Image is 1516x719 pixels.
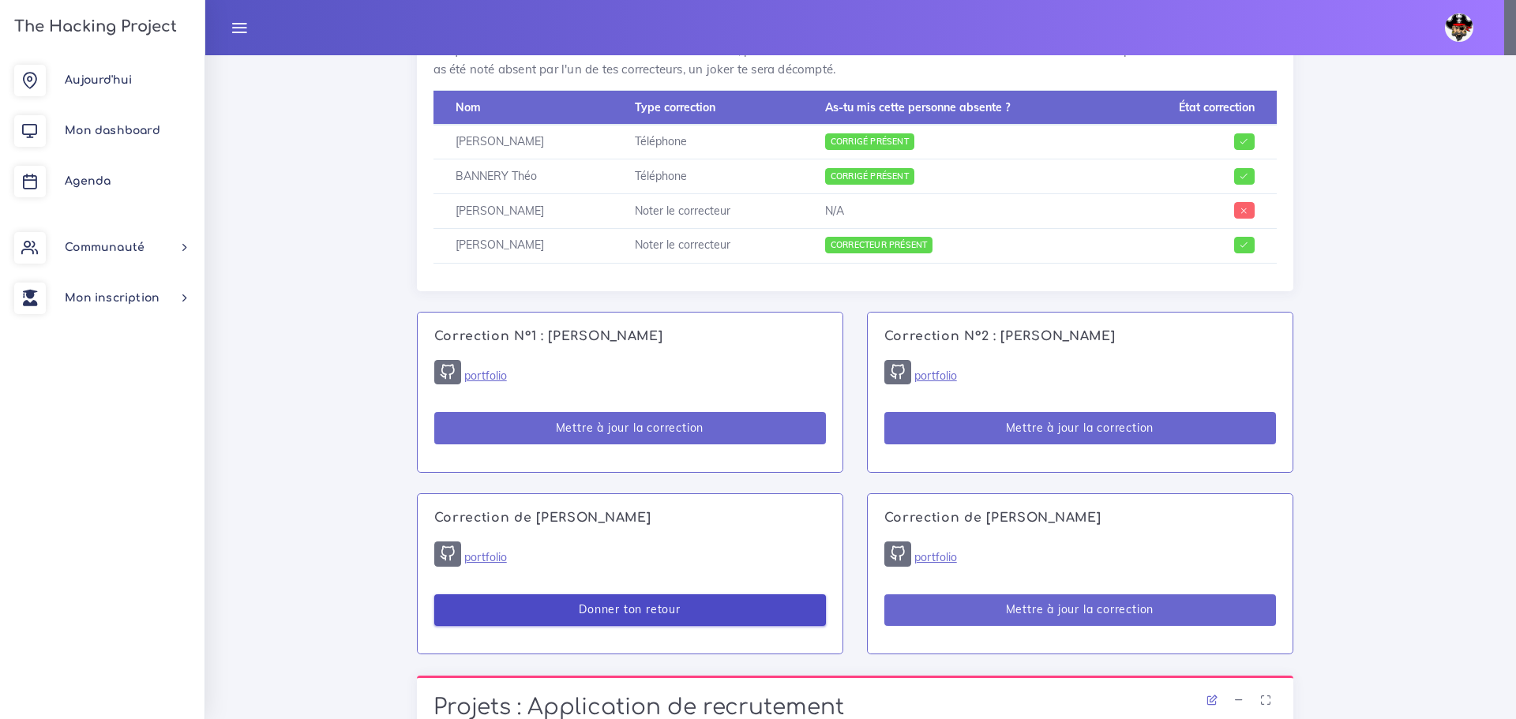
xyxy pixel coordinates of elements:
[884,329,1276,344] h4: Correction N°2 : [PERSON_NAME]
[464,369,507,383] a: portfolio
[613,125,802,159] td: Téléphone
[433,228,614,263] td: [PERSON_NAME]
[65,125,160,137] span: Mon dashboard
[803,91,1114,125] th: As-tu mis cette personne absente ?
[434,594,826,627] button: Donner ton retour
[65,292,159,304] span: Mon inscription
[613,194,802,229] td: Noter le correcteur
[9,18,177,36] h3: The Hacking Project
[825,168,914,185] span: Corrigé présent
[884,412,1276,444] button: Mettre à jour la correction
[434,412,826,444] button: Mettre à jour la correction
[1445,13,1473,42] img: avatar
[434,329,826,344] h4: Correction N°1 : [PERSON_NAME]
[613,159,802,194] td: Téléphone
[914,550,957,564] a: portfolio
[464,550,507,564] a: portfolio
[65,175,111,187] span: Agenda
[914,369,957,383] a: portfolio
[884,594,1276,627] button: Mettre à jour la correction
[613,228,802,263] td: Noter le correcteur
[433,91,614,125] th: Nom
[884,511,1276,526] h4: Correction de [PERSON_NAME]
[433,194,614,229] td: [PERSON_NAME]
[1113,91,1276,125] th: État correction
[613,91,802,125] th: Type correction
[434,511,826,526] h4: Correction de [PERSON_NAME]
[803,194,1114,229] td: N/A
[433,159,614,194] td: BANNERY Théo
[65,74,132,86] span: Aujourd'hui
[65,242,144,253] span: Communauté
[433,125,614,159] td: [PERSON_NAME]
[433,41,1277,79] p: Ce qui fait 4 formulaires à rendre : tes deux corrections, puis l'évaluation de bienséance de cor...
[825,237,933,253] span: Correcteur présent
[825,133,914,150] span: Corrigé présent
